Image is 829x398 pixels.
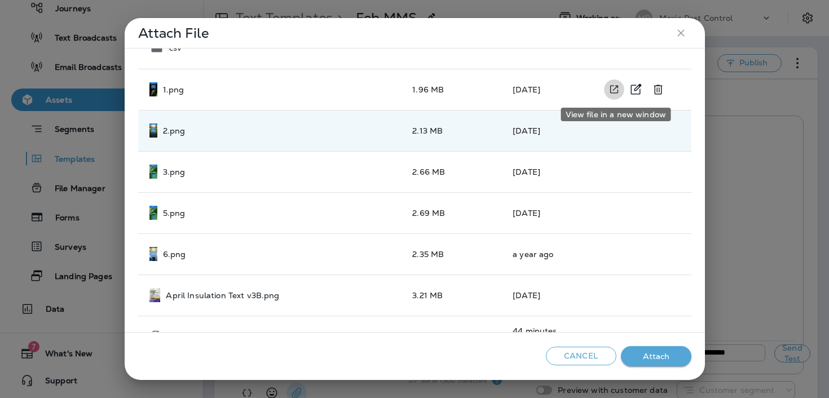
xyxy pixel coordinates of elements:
img: 2.png [149,123,157,138]
img: 1.png [149,82,157,96]
td: [DATE] [504,275,582,316]
div: Rename 1.png [624,78,647,101]
td: 2.35 MB [403,233,504,275]
p: 1.png [163,85,184,94]
button: close [671,23,691,43]
td: 2.69 MB [403,192,504,233]
td: 3.21 MB [403,275,504,316]
div: View file in a new window [561,108,671,121]
p: 3.png [163,167,186,176]
td: 2.13 MB [403,110,504,151]
button: Attach [621,346,691,367]
p: csv [169,43,182,52]
div: View file in a new window [604,79,624,100]
td: [DATE] [504,151,582,192]
p: 5.png [163,209,186,218]
button: Cancel [546,347,616,365]
p: April Insulation Text v3B.png [166,291,279,300]
td: 1.96 MB [403,69,504,110]
td: [DATE] [504,110,582,151]
img: 6.png [149,247,157,261]
img: April%20Insulation%20Text%20v3B.png [149,288,161,302]
td: 2.66 MB [403,151,504,192]
td: [DATE] [504,192,582,233]
p: 6.png [163,250,186,259]
td: 44 minutes ago [504,316,582,357]
img: 5.png [149,206,157,220]
td: 278 kB [403,316,504,357]
p: Attach File [138,29,209,38]
td: [DATE] [504,69,582,110]
p: 2.png [163,126,186,135]
img: 3.png [149,165,157,179]
td: a year ago [504,233,582,275]
div: Delete 1.png [647,78,669,101]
